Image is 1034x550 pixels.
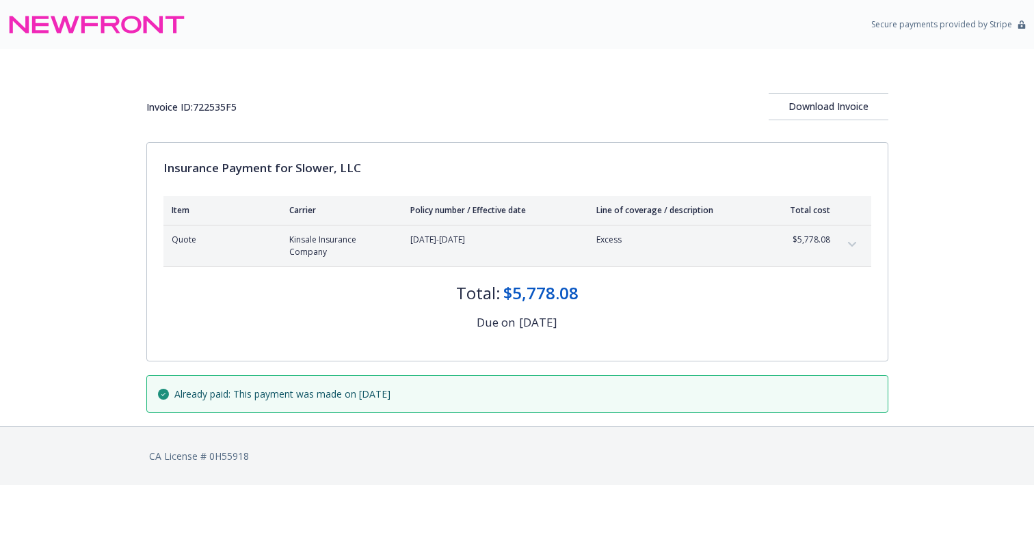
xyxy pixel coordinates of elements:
div: Line of coverage / description [596,204,757,217]
div: Policy number / Effective date [410,204,574,217]
div: Invoice ID: 722535F5 [146,100,237,114]
span: $5,778.08 [779,234,830,246]
div: Carrier [289,204,388,217]
span: Already paid: This payment was made on [DATE] [174,387,390,401]
div: Due on [477,314,515,331]
div: Insurance Payment for Slower, LLC [163,159,871,177]
div: $5,778.08 [503,281,579,305]
div: [DATE] [519,314,557,331]
span: [DATE]-[DATE] [410,234,574,246]
div: QuoteKinsale Insurance Company[DATE]-[DATE]Excess$5,778.08expand content [163,225,871,266]
span: Excess [596,234,757,246]
span: Quote [172,234,267,246]
div: Total cost [779,204,830,217]
button: expand content [841,234,863,256]
button: Download Invoice [769,93,888,120]
p: Secure payments provided by Stripe [871,18,1012,31]
div: Item [172,204,267,217]
div: CA License # 0H55918 [149,449,886,463]
span: Kinsale Insurance Company [289,234,388,258]
div: Download Invoice [769,94,888,120]
div: Total: [456,281,501,305]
